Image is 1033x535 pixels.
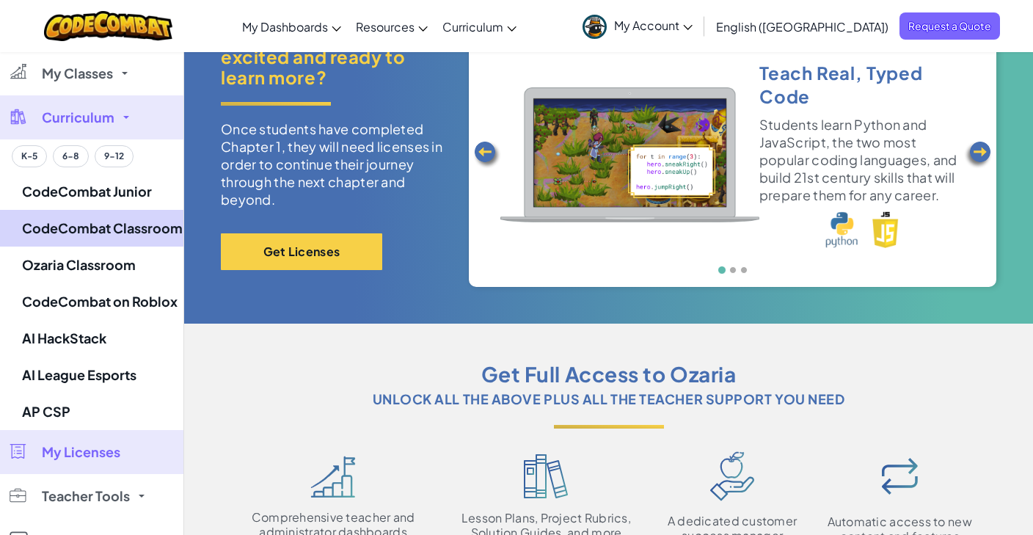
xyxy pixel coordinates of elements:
[963,140,993,170] img: Arrow_Left.png
[235,7,348,46] a: My Dashboards
[348,7,435,46] a: Resources
[373,388,845,410] span: Unlock all the above plus all the teacher support you need
[825,211,857,248] img: python_logo.png
[221,26,447,87] span: Are your students excited and ready to learn more?
[874,451,925,502] img: IconAutomaticAccess.svg
[759,116,965,204] p: Students learn Python and JavaScript, the two most popular coding languages, and build 21st centu...
[356,19,415,34] span: Resources
[42,111,114,124] span: Curriculum
[12,145,134,167] div: Grade band filter
[435,7,524,46] a: Curriculum
[709,7,896,46] a: English ([GEOGRAPHIC_DATA])
[899,12,1000,40] a: Request a Quote
[716,19,888,34] span: English ([GEOGRAPHIC_DATA])
[95,145,134,167] button: 9-12
[44,11,172,41] img: CodeCombat logo
[42,67,113,80] span: My Classes
[42,445,120,459] span: My Licenses
[12,145,47,167] button: K-5
[310,456,356,498] img: IconDashboard.svg
[53,145,89,167] button: 6-8
[481,360,737,388] span: Get Full Access to Ozaria
[575,3,700,49] a: My Account
[614,18,693,33] span: My Account
[442,19,503,34] span: Curriculum
[524,454,568,498] img: IconLessonPlans.svg
[710,451,754,501] img: IconCustomerSuccess.svg
[759,62,923,107] span: Teach Real, Typed Code
[221,120,447,208] p: Once students have completed Chapter 1, they will need licenses in order to continue their journe...
[242,19,328,34] span: My Dashboards
[221,233,382,270] button: Get Licenses
[583,15,607,39] img: avatar
[42,489,130,503] span: Teacher Tools
[872,211,899,248] img: javascript_logo.png
[472,140,502,170] img: Arrow_Left.png
[500,87,759,223] img: Device_1.png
